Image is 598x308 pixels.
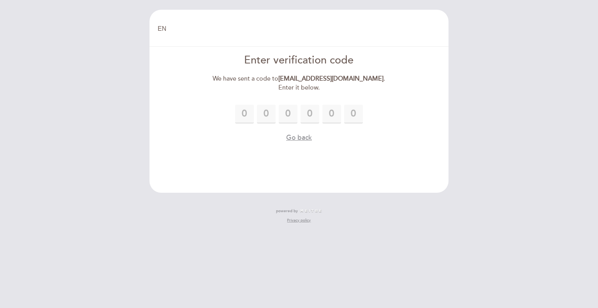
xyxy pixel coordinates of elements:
input: 0 [235,105,254,123]
span: powered by [276,208,298,214]
div: We have sent a code to . Enter it below. [210,74,389,92]
button: Go back [286,133,312,143]
input: 0 [279,105,297,123]
strong: [EMAIL_ADDRESS][DOMAIN_NAME] [278,75,383,83]
div: Enter verification code [210,53,389,68]
a: Privacy policy [287,218,311,223]
input: 0 [301,105,319,123]
input: 0 [344,105,363,123]
input: 0 [322,105,341,123]
img: MEITRE [300,209,322,213]
input: 0 [257,105,276,123]
a: powered by [276,208,322,214]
